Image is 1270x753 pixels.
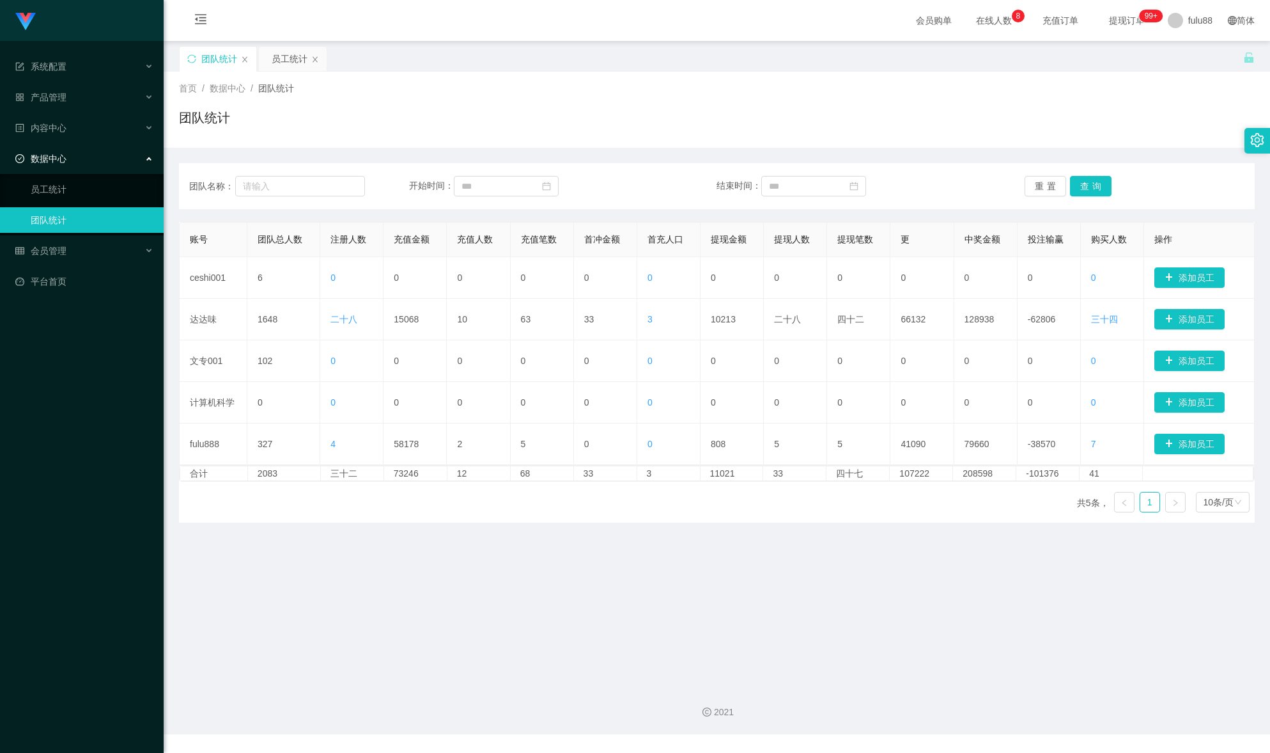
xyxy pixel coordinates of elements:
[1016,12,1021,20] font: 8
[1154,434,1225,454] button: 图标: 加号添加员工
[1204,497,1234,507] font: 10条/页
[15,62,24,71] i: 图标： 表格
[774,314,801,324] font: 二十八
[584,234,620,244] font: 首冲金额
[1243,52,1255,63] i: 图标： 解锁
[837,314,864,324] font: 四十二
[711,397,716,408] font: 0
[774,397,779,408] font: 0
[31,92,66,102] font: 产品管理
[330,468,357,479] font: 三十二
[647,397,653,408] font: 0
[964,356,970,366] font: 0
[916,15,952,26] font: 会员购单
[457,397,462,408] font: 0
[837,439,842,449] font: 5
[15,13,36,31] img: logo.9652507e.png
[235,176,366,196] input: 请输入
[1109,15,1145,26] font: 提现订单
[15,123,24,132] i: 图标：个人资料
[1165,492,1186,512] li: 下一页
[31,207,153,233] a: 团队统计
[647,356,653,366] font: 0
[457,234,493,244] font: 充值人数
[711,356,716,366] font: 0
[1025,176,1066,196] button: 重置
[901,273,906,283] font: 0
[584,273,589,283] font: 0
[1028,356,1033,366] font: 0
[849,182,858,191] i: 图标：日历
[964,397,970,408] font: 0
[190,273,226,283] font: ceshi001
[1026,468,1058,479] font: -101376
[179,1,222,42] i: 图标: 菜单折叠
[1204,493,1234,512] div: 10条/页
[15,246,24,255] i: 图标： 表格
[1012,10,1025,22] sup: 8
[241,56,249,63] i: 图标： 关闭
[647,439,653,449] font: 0
[190,356,222,366] font: 文专001
[31,154,66,164] font: 数据中心
[258,83,294,93] font: 团队统计
[1091,439,1096,449] font: 7
[1028,439,1056,449] font: -38570
[647,234,683,244] font: 首充人口
[15,269,153,294] a: 图标：仪表板平台首页
[330,273,336,283] font: 0
[258,273,263,283] font: 6
[457,356,462,366] font: 0
[1091,397,1096,408] font: 0
[976,15,1012,26] font: 在线人数
[394,356,399,366] font: 0
[1154,351,1225,371] button: 图标: 加号添加员工
[258,397,263,408] font: 0
[711,439,725,449] font: 808
[711,273,716,283] font: 0
[409,180,454,191] font: 开始时间：
[899,468,929,479] font: 107222
[773,468,783,479] font: 33
[457,273,462,283] font: 0
[1188,15,1212,26] font: fulu88
[457,468,467,479] font: 12
[1028,397,1033,408] font: 0
[774,234,810,244] font: 提现人数
[1091,273,1096,283] font: 0
[584,356,589,366] font: 0
[189,181,234,191] font: 团队名称：
[31,177,153,202] a: 员工统计
[1028,314,1056,324] font: -62806
[1028,273,1033,283] font: 0
[1237,15,1255,26] font: 简体
[711,234,747,244] font: 提现金额
[647,314,653,324] font: 3
[272,54,307,64] font: 员工统计
[647,468,652,479] font: 3
[1114,492,1134,512] li: 上一页
[584,397,589,408] font: 0
[963,468,993,479] font: 208598
[394,314,419,324] font: 15068
[251,83,253,93] font: /
[190,234,208,244] font: 账号
[774,356,779,366] font: 0
[647,273,653,283] font: 0
[330,234,366,244] font: 注册人数
[714,707,734,717] font: 2021
[190,468,208,479] font: 合计
[179,111,230,125] font: 团队统计
[1154,392,1225,413] button: 图标: 加号添加员工
[711,314,736,324] font: 10213
[837,356,842,366] font: 0
[330,356,336,366] font: 0
[710,468,735,479] font: 11021
[836,468,863,479] font: 四十七
[1154,267,1225,288] button: 图标: 加号添加员工
[774,273,779,283] font: 0
[520,468,530,479] font: 68
[330,397,336,408] font: 0
[901,439,925,449] font: 41090
[1089,468,1099,479] font: 41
